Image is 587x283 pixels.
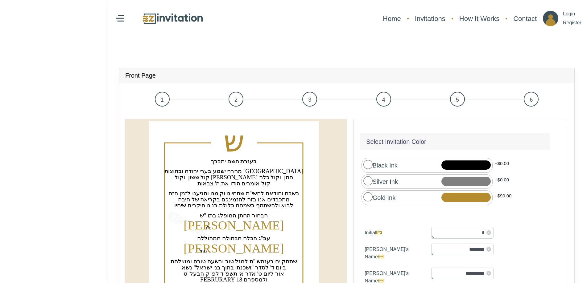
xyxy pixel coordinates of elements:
[155,92,170,107] span: 1
[412,10,449,27] a: Invitations
[211,158,257,164] text: ‏בעזרת השם יתברך‏
[175,174,293,180] text: ‏קול ששון וקול [PERSON_NAME] חתן וקול כלה‏
[543,11,558,26] img: ico_account.png
[363,160,398,170] label: Black Ink
[174,202,293,208] text: ‏לבוא ולהשתתף בשמחת כלולת בנינו היקרים שיחיו‏
[363,176,372,185] input: Silver Ink
[376,92,391,107] span: 4
[366,137,426,146] h5: Select Invitation Color
[360,227,427,239] label: Initial
[200,276,267,283] text: FEBRURARY 18 ולמספרם
[206,225,212,230] text: ‏ני"ו‏
[199,89,273,109] a: 2
[223,125,244,158] text: ‏ש‏
[302,92,317,107] span: 3
[164,168,303,174] text: ‏מהרה ישמע בערי יהודה ובחוצות [GEOGRAPHIC_DATA]‏
[363,160,372,169] input: Black Ink
[486,230,491,235] span: x
[510,10,540,27] a: Contact
[229,92,243,107] span: 2
[184,218,284,232] text: ‏[PERSON_NAME]‏
[125,72,156,79] h4: Front Page
[178,196,290,203] text: ‏מתכבדים אנו בזה להזמינכם בקריאה של חיבה‏
[200,212,267,219] text: ‏הבחור החתן המופלג בתוי"ש‏
[363,192,372,201] input: Gold Ink
[197,180,270,187] text: ‏קול אומרים הודו את ה' צבאות‏
[184,270,284,277] text: ‏אור ליום ט' אדר א' תשפ"ד לפ"ק הבעל"ט‏
[360,244,427,263] label: [PERSON_NAME]'s Name
[142,12,204,25] img: logo.png
[363,176,398,186] label: Silver Ink
[171,258,297,265] text: ‏שתתקיים בעזהשי''ת למזל טוב ובשעה טובה ומוצלחת‏
[363,192,395,202] label: Gold Ink
[125,89,199,109] a: 1
[450,92,465,107] span: 5
[563,10,581,27] p: Login Register
[493,158,511,173] div: +$0.00
[420,89,494,109] a: 5
[493,190,514,205] div: +$90.00
[197,235,270,241] text: ‏עב"ג הכלה הבתולה המהוללה‏
[380,10,404,27] a: Home
[199,249,207,253] text: ‏תחי'‏
[456,10,502,27] a: How It Works
[181,264,286,271] text: ‏ביום ד' לסדר "ושכנתי בתוך בני ישראל" נשא‏
[486,271,491,276] span: x
[524,92,539,107] span: 6
[494,89,568,109] a: 6
[486,247,491,252] span: x
[184,241,284,255] text: ‏[PERSON_NAME]‏
[347,89,420,109] a: 4
[273,89,347,109] a: 3
[493,174,511,189] div: +$0.00
[168,190,299,196] text: ‏בשבח והודאה להשי''ת שהחיינו וקימנו והגיענו לזמן הזה‏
